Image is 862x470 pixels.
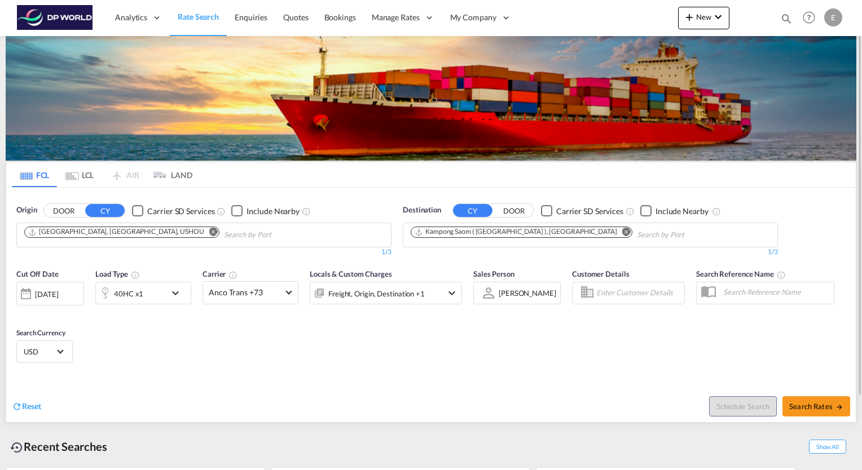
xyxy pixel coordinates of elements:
md-tab-item: LAND [147,162,192,187]
md-icon: Your search will be saved by the below given name [777,271,786,280]
button: DOOR [494,205,534,218]
span: Reset [22,401,41,411]
span: Rate Search [178,12,219,21]
span: Search Currency [16,329,65,337]
div: Freight Origin Destination Factory Stuffing [328,286,425,301]
md-icon: icon-information-outline [131,271,140,280]
md-icon: Unchecked: Search for CY (Container Yard) services for all selected carriers.Checked : Search for... [217,207,226,216]
md-checkbox: Checkbox No Ink [231,205,300,216]
span: Search Reference Name [696,269,786,278]
div: 1/3 [403,247,778,257]
span: USD [24,347,55,357]
span: Help [799,8,819,27]
div: Include Nearby [247,206,300,217]
img: c08ca190194411f088ed0f3ba295208c.png [17,5,93,30]
md-icon: icon-chevron-down [711,10,725,24]
md-icon: icon-magnify [780,12,793,25]
span: Anco Trans +73 [209,287,282,298]
span: Analytics [115,12,147,23]
md-datepicker: Select [16,304,25,319]
span: Customer Details [572,269,629,278]
md-tab-item: FCL [12,162,57,187]
md-tab-item: LCL [57,162,102,187]
md-checkbox: Checkbox No Ink [541,205,623,216]
button: DOOR [44,205,83,218]
md-icon: icon-chevron-down [445,286,459,300]
md-icon: Unchecked: Ignores neighbouring ports when fetching rates.Checked : Includes neighbouring ports w... [712,207,721,216]
span: Search Rates [789,402,843,411]
span: New [683,12,725,21]
md-select: Sales Person: Eugene Kim [498,285,557,301]
div: OriginDOOR CY Checkbox No InkUnchecked: Search for CY (Container Yard) services for all selected ... [6,188,856,422]
span: My Company [450,12,496,23]
md-icon: Unchecked: Search for CY (Container Yard) services for all selected carriers.Checked : Search for... [626,207,635,216]
div: 1/3 [16,247,392,257]
div: Kampong Saom ( Sihanoukville ), KHKOS [415,227,617,237]
span: Load Type [95,269,140,278]
md-icon: icon-chevron-down [169,286,188,300]
span: Bookings [324,12,356,22]
md-icon: icon-plus 400-fg [683,10,696,24]
input: Chips input. [224,226,331,244]
span: Enquiries [235,12,267,22]
md-select: Select Currency: $ USDUnited States Dollar [23,343,67,360]
md-pagination-wrapper: Use the left and right arrow keys to navigate between tabs [12,162,192,187]
md-icon: icon-backup-restore [10,441,24,454]
md-icon: Unchecked: Ignores neighbouring ports when fetching rates.Checked : Includes neighbouring ports w... [302,207,311,216]
div: Recent Searches [6,434,112,459]
button: Remove [202,227,219,238]
span: Cut Off Date [16,269,59,278]
span: Carrier [203,269,238,278]
input: Enter Customer Details [596,285,681,301]
span: Quotes [283,12,308,22]
div: icon-refreshReset [12,401,41,413]
md-checkbox: Checkbox No Ink [640,205,709,216]
button: Search Ratesicon-arrow-right [782,396,850,416]
input: Chips input. [637,226,744,244]
button: Note: By default Schedule search will only considerorigin ports, destination ports and cut off da... [709,396,777,416]
span: Sales Person [473,269,514,278]
md-icon: icon-refresh [12,401,22,411]
div: Houston, TX, USHOU [28,227,204,237]
div: icon-magnify [780,12,793,29]
button: CY [453,204,492,217]
img: LCL+%26+FCL+BACKGROUND.png [6,36,856,161]
div: E [824,8,842,26]
div: Include Nearby [656,206,709,217]
div: Help [799,8,824,28]
button: CY [85,204,125,217]
button: icon-plus 400-fgNewicon-chevron-down [678,7,729,29]
div: Press delete to remove this chip. [415,227,619,237]
md-chips-wrap: Chips container. Use arrow keys to select chips. [409,223,749,244]
md-chips-wrap: Chips container. Use arrow keys to select chips. [23,223,336,244]
div: Carrier SD Services [147,206,214,217]
div: Freight Origin Destination Factory Stuffingicon-chevron-down [310,282,462,304]
button: Remove [615,227,632,238]
md-icon: The selected Trucker/Carrierwill be displayed in the rate results If the rates are from another f... [228,271,238,280]
span: Origin [16,205,37,216]
md-checkbox: Checkbox No Ink [132,205,214,216]
div: Press delete to remove this chip. [28,227,206,237]
div: Carrier SD Services [556,206,623,217]
input: Search Reference Name [718,283,834,300]
div: 40HC x1 [114,286,143,301]
div: 40HC x1icon-chevron-down [95,282,191,304]
md-icon: icon-arrow-right [835,403,843,411]
div: [DATE] [35,289,58,299]
div: [PERSON_NAME] [499,289,556,298]
span: Show All [809,440,846,454]
div: [DATE] [16,282,84,305]
span: Destination [403,205,441,216]
span: Manage Rates [372,12,420,23]
span: Locals & Custom Charges [310,269,392,278]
